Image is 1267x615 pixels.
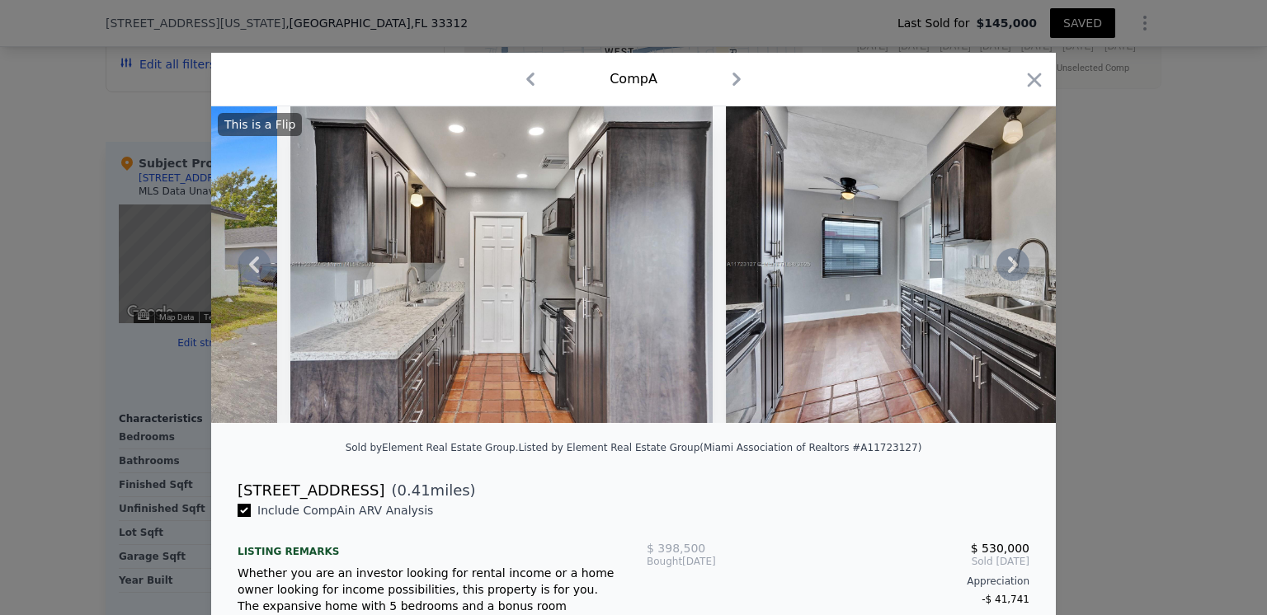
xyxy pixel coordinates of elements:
[647,555,682,568] span: Bought
[238,479,384,502] div: [STREET_ADDRESS]
[398,481,431,499] span: 0.41
[238,532,620,558] div: Listing remarks
[647,542,705,555] span: $ 398,500
[384,479,475,502] span: ( miles)
[726,106,1148,423] img: Property Img
[251,504,440,517] span: Include Comp A in ARV Analysis
[971,542,1029,555] span: $ 530,000
[610,69,657,89] div: Comp A
[290,106,713,423] img: Property Img
[775,555,1029,568] span: Sold [DATE]
[982,594,1029,605] span: -$ 41,741
[518,442,921,453] div: Listed by Element Real Estate Group (Miami Association of Realtors #A11723127)
[647,575,1029,588] div: Appreciation
[647,555,775,568] div: [DATE]
[346,442,519,453] div: Sold by Element Real Estate Group .
[218,113,302,136] div: This is a Flip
